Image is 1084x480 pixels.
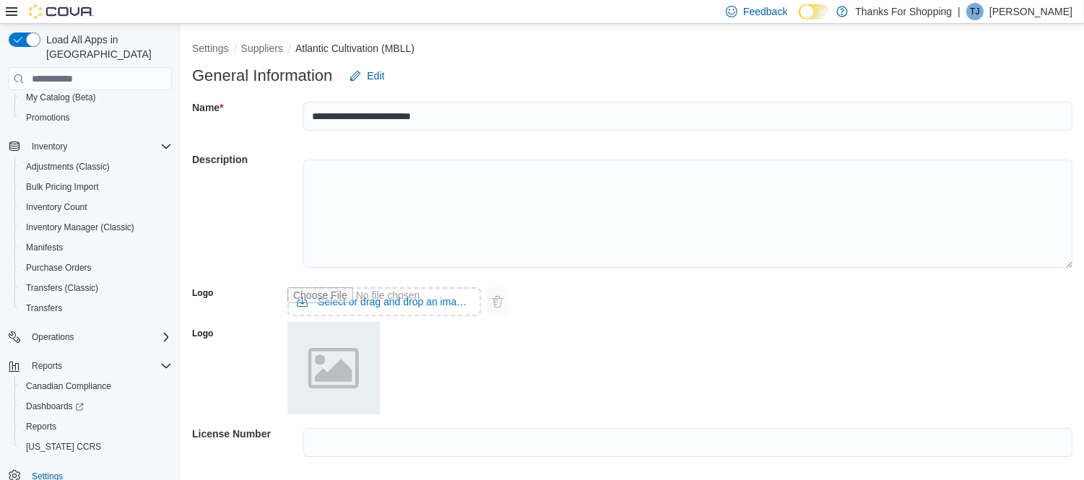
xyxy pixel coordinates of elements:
span: Reports [20,418,172,435]
button: Promotions [14,108,178,128]
span: Promotions [26,112,70,123]
span: Bulk Pricing Import [20,178,172,196]
input: Use aria labels when no actual label is in use [287,287,481,316]
button: Inventory Count [14,197,178,217]
span: Reports [32,360,62,372]
button: Suppliers [241,43,283,54]
a: Purchase Orders [20,259,97,276]
span: Edit [367,69,384,83]
label: Logo [192,287,213,299]
a: Inventory Manager (Classic) [20,219,140,236]
a: Bulk Pricing Import [20,178,105,196]
a: Adjustments (Classic) [20,158,116,175]
p: | [958,3,961,20]
label: Logo [192,328,213,339]
a: Promotions [20,109,76,126]
button: Manifests [14,237,178,258]
button: Inventory [3,136,178,157]
a: Manifests [20,239,69,256]
button: Atlantic Cultivation (MBLL) [295,43,415,54]
button: Reports [26,357,68,375]
h3: General Information [192,67,332,84]
button: Settings [192,43,229,54]
span: Operations [32,331,74,343]
a: [US_STATE] CCRS [20,438,107,455]
button: Operations [26,328,80,346]
button: Reports [3,356,178,376]
button: Transfers [14,298,178,318]
span: Inventory [32,141,67,152]
button: [US_STATE] CCRS [14,437,178,457]
button: Adjustments (Classic) [14,157,178,177]
a: Canadian Compliance [20,378,117,395]
span: My Catalog (Beta) [20,89,172,106]
button: Bulk Pricing Import [14,177,178,197]
button: Transfers (Classic) [14,278,178,298]
span: Promotions [20,109,172,126]
p: [PERSON_NAME] [989,3,1072,20]
button: Operations [3,327,178,347]
button: My Catalog (Beta) [14,87,178,108]
a: Dashboards [20,398,90,415]
span: Inventory Count [26,201,87,213]
img: Cova [29,4,94,19]
span: Canadian Compliance [20,378,172,395]
span: Purchase Orders [26,262,92,274]
button: Edit [344,61,390,90]
span: Bulk Pricing Import [26,181,99,193]
span: Dashboards [26,401,84,412]
span: Reports [26,357,172,375]
span: Feedback [743,4,787,19]
button: Purchase Orders [14,258,178,278]
span: Manifests [20,239,172,256]
span: Reports [26,421,56,432]
span: [US_STATE] CCRS [26,441,101,453]
span: Transfers (Classic) [20,279,172,297]
span: Transfers (Classic) [26,282,98,294]
p: Thanks For Shopping [855,3,952,20]
img: placeholder.png [287,322,380,414]
span: Inventory Manager (Classic) [26,222,134,233]
button: Inventory Manager (Classic) [14,217,178,237]
span: Inventory Count [20,198,172,216]
nav: An example of EuiBreadcrumbs [192,41,1072,58]
h5: Description [192,145,300,174]
span: Inventory Manager (Classic) [20,219,172,236]
span: TJ [970,3,979,20]
a: Reports [20,418,62,435]
a: My Catalog (Beta) [20,89,102,106]
span: Dashboards [20,398,172,415]
input: Dark Mode [799,4,829,19]
span: Canadian Compliance [26,380,111,392]
a: Inventory Count [20,198,93,216]
a: Transfers [20,300,68,317]
span: Washington CCRS [20,438,172,455]
h5: Name [192,93,300,122]
span: Operations [26,328,172,346]
a: Dashboards [14,396,178,416]
span: Purchase Orders [20,259,172,276]
span: Transfers [26,302,62,314]
button: Inventory [26,138,73,155]
div: Tina Jansen [966,3,984,20]
span: Adjustments (Classic) [26,161,110,173]
span: Transfers [20,300,172,317]
span: Manifests [26,242,63,253]
span: My Catalog (Beta) [26,92,96,103]
a: Transfers (Classic) [20,279,104,297]
button: Reports [14,416,178,437]
button: Canadian Compliance [14,376,178,396]
h5: License Number [192,419,300,448]
span: Inventory [26,138,172,155]
span: Adjustments (Classic) [20,158,172,175]
span: Load All Apps in [GEOGRAPHIC_DATA] [40,32,172,61]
